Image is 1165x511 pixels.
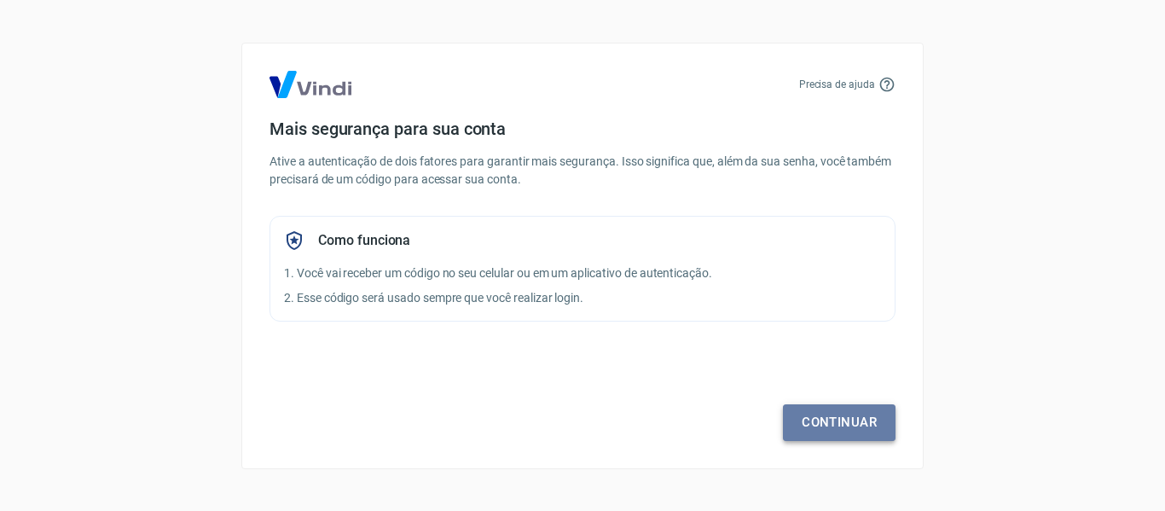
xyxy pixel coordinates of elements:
a: Continuar [783,404,895,440]
p: Precisa de ajuda [799,77,875,92]
h4: Mais segurança para sua conta [270,119,895,139]
img: Logo Vind [270,71,351,98]
p: 1. Você vai receber um código no seu celular ou em um aplicativo de autenticação. [284,264,881,282]
p: Ative a autenticação de dois fatores para garantir mais segurança. Isso significa que, além da su... [270,153,895,189]
h5: Como funciona [318,232,410,249]
p: 2. Esse código será usado sempre que você realizar login. [284,289,881,307]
